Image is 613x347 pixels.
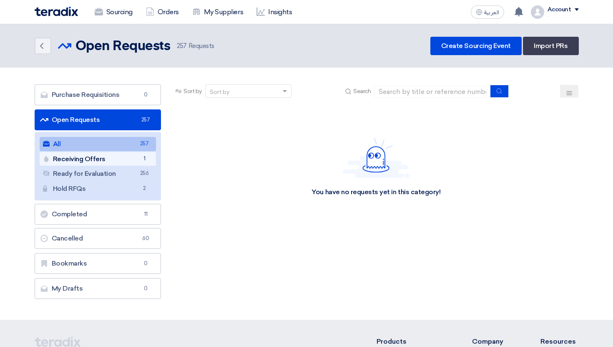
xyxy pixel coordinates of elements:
a: Hold RFQs [40,182,156,196]
span: 0 [141,259,151,268]
a: Orders [139,3,186,21]
img: Teradix logo [35,7,78,16]
div: Sort by [210,88,229,96]
span: 256 [139,169,149,178]
span: Sort by [183,87,202,96]
a: Import PRs [523,37,578,55]
span: Requests [177,41,214,51]
div: You have no requests yet in this category! [312,188,440,197]
span: 0 [141,91,151,99]
span: 11 [141,210,151,218]
a: Receiving Offers [40,152,156,166]
a: My Drafts0 [35,278,161,299]
div: Account [548,6,571,13]
span: 60 [141,234,151,243]
div: . [548,13,579,18]
a: Open Requests257 [35,109,161,130]
span: 257 [177,42,187,50]
button: العربية [471,5,504,19]
a: Cancelled60 [35,228,161,249]
a: Completed11 [35,204,161,225]
li: Products [377,337,447,347]
input: Search by title or reference number [374,85,491,98]
a: Purchase Requisitions0 [35,84,161,105]
a: Bookmarks0 [35,253,161,274]
a: Sourcing [88,3,139,21]
a: Ready for Evaluation [40,167,156,181]
span: 1 [139,155,149,163]
span: 2 [139,184,149,193]
span: 0 [141,284,151,293]
img: Hello [343,137,410,178]
span: 257 [139,139,149,148]
span: العربية [484,10,499,15]
span: 257 [141,116,151,124]
a: Create Sourcing Event [430,37,522,55]
li: Resources [540,337,579,347]
li: Company [472,337,515,347]
a: My Suppliers [186,3,250,21]
h2: Open Requests [75,38,171,55]
a: All [40,137,156,151]
img: profile_test.png [531,5,544,19]
a: Insights [250,3,299,21]
span: Search [353,87,371,96]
